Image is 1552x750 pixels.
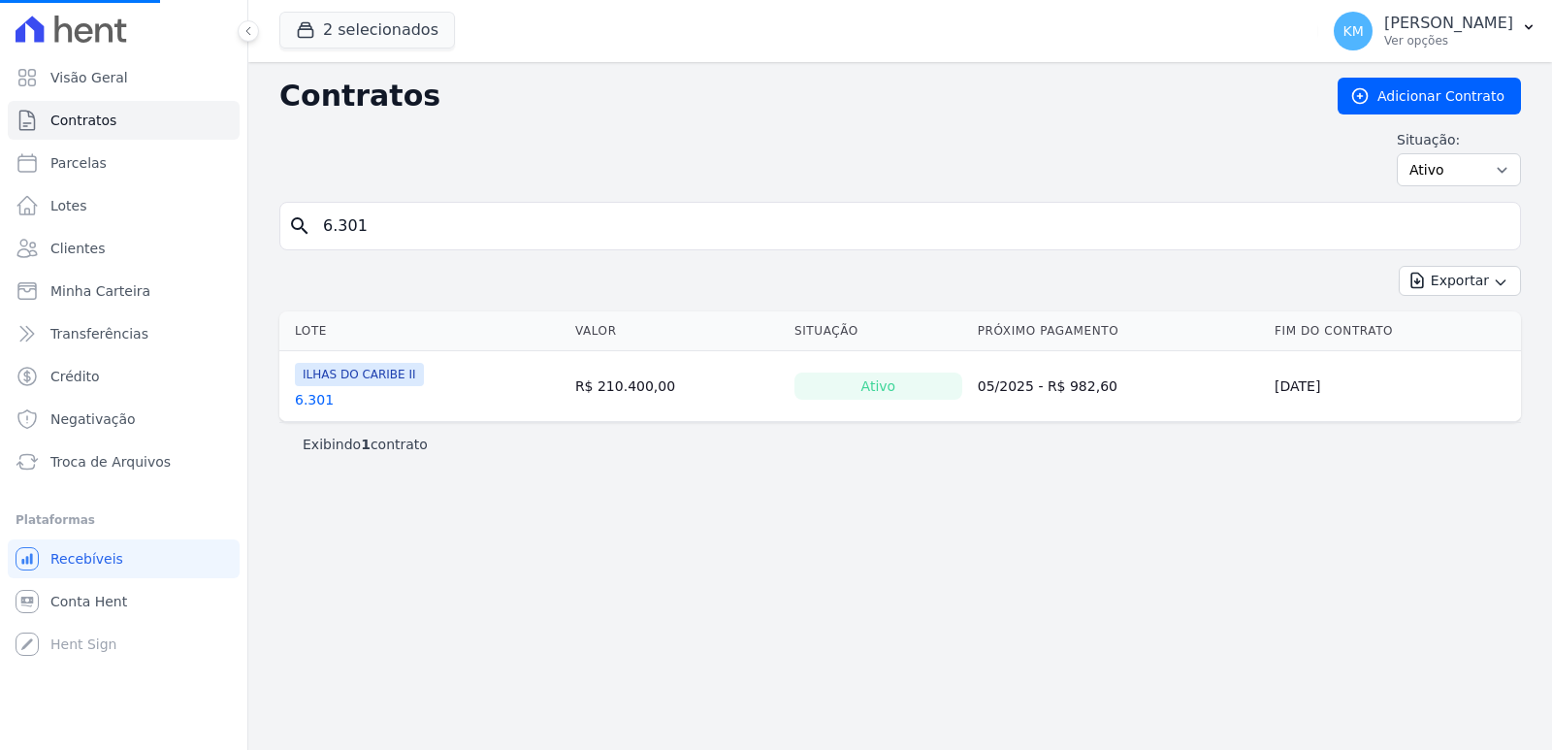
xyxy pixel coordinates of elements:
span: Troca de Arquivos [50,452,171,472]
a: Transferências [8,314,240,353]
a: Troca de Arquivos [8,442,240,481]
input: Buscar por nome do lote [311,207,1512,245]
button: Exportar [1399,266,1521,296]
span: Clientes [50,239,105,258]
a: Conta Hent [8,582,240,621]
a: Visão Geral [8,58,240,97]
td: [DATE] [1267,351,1521,422]
a: Negativação [8,400,240,439]
a: Clientes [8,229,240,268]
span: Visão Geral [50,68,128,87]
span: Lotes [50,196,87,215]
a: Recebíveis [8,539,240,578]
a: 6.301 [295,390,334,409]
div: Plataformas [16,508,232,532]
a: 05/2025 - R$ 982,60 [978,378,1117,394]
a: Adicionar Contrato [1338,78,1521,114]
td: R$ 210.400,00 [567,351,787,422]
p: [PERSON_NAME] [1384,14,1513,33]
span: Crédito [50,367,100,386]
th: Lote [279,311,567,351]
span: Transferências [50,324,148,343]
i: search [288,214,311,238]
th: Próximo Pagamento [970,311,1267,351]
span: ILHAS DO CARIBE II [295,363,424,386]
label: Situação: [1397,130,1521,149]
a: Parcelas [8,144,240,182]
span: Contratos [50,111,116,130]
div: Ativo [794,373,962,400]
th: Situação [787,311,970,351]
h2: Contratos [279,79,1307,114]
span: Negativação [50,409,136,429]
span: Conta Hent [50,592,127,611]
span: KM [1342,24,1363,38]
th: Fim do Contrato [1267,311,1521,351]
a: Crédito [8,357,240,396]
button: 2 selecionados [279,12,455,49]
th: Valor [567,311,787,351]
a: Lotes [8,186,240,225]
a: Contratos [8,101,240,140]
span: Minha Carteira [50,281,150,301]
button: KM [PERSON_NAME] Ver opções [1318,4,1552,58]
a: Minha Carteira [8,272,240,310]
span: Recebíveis [50,549,123,569]
p: Ver opções [1384,33,1513,49]
b: 1 [361,437,371,452]
p: Exibindo contrato [303,435,428,454]
span: Parcelas [50,153,107,173]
